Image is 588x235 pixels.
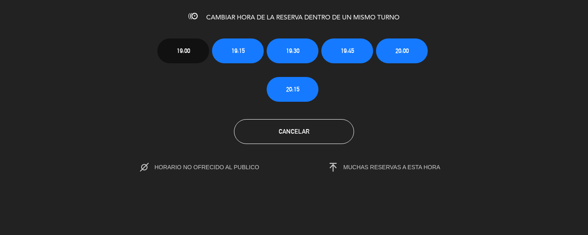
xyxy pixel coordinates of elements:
span: 20:00 [395,46,409,55]
button: 20:00 [376,38,428,63]
span: 20:15 [286,84,299,94]
span: HORARIO NO OFRECIDO AL PUBLICO [154,164,277,170]
span: 19:15 [231,46,245,55]
span: 19:30 [286,46,299,55]
button: 19:45 [321,38,373,63]
button: 19:00 [157,38,209,63]
button: 19:15 [212,38,264,63]
button: 19:30 [267,38,318,63]
span: Cancelar [279,128,309,135]
span: CAMBIAR HORA DE LA RESERVA DENTRO DE UN MISMO TURNO [206,14,400,21]
button: 20:15 [267,77,318,102]
button: Cancelar [234,119,354,144]
span: 19:00 [177,46,190,55]
span: 19:45 [341,46,354,55]
span: MUCHAS RESERVAS A ESTA HORA [343,164,440,170]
